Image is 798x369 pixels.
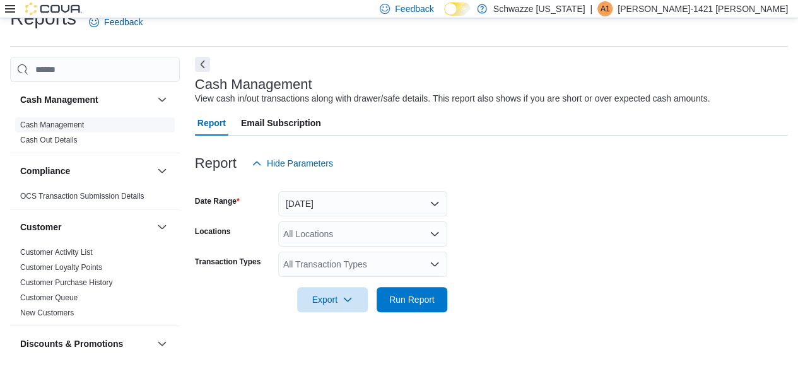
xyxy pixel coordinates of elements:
label: Transaction Types [195,257,261,267]
button: Compliance [155,163,170,179]
button: Cash Management [20,93,152,106]
p: Schwazze [US_STATE] [493,1,585,16]
span: Report [197,110,226,136]
span: OCS Transaction Submission Details [20,191,144,201]
span: Customer Activity List [20,247,93,257]
div: Amanda-1421 Lyons [597,1,613,16]
label: Date Range [195,196,240,206]
button: Customer [155,220,170,235]
button: [DATE] [278,191,447,216]
a: Customer Loyalty Points [20,263,102,272]
button: Discounts & Promotions [155,336,170,351]
span: Feedback [104,16,143,28]
span: Export [305,287,360,312]
span: Customer Queue [20,293,78,303]
span: Cash Out Details [20,135,78,145]
a: Customer Purchase History [20,278,113,287]
div: Compliance [10,189,180,209]
button: Hide Parameters [247,151,338,176]
span: Feedback [395,3,433,15]
div: Customer [10,245,180,325]
h3: Report [195,156,237,171]
span: Hide Parameters [267,157,333,170]
h3: Customer [20,221,61,233]
button: Customer [20,221,152,233]
a: Cash Out Details [20,136,78,144]
button: Next [195,57,210,72]
a: Customer Activity List [20,248,93,257]
button: Discounts & Promotions [20,337,152,350]
button: Open list of options [430,229,440,239]
button: Run Report [377,287,447,312]
span: Customer Purchase History [20,278,113,288]
p: | [590,1,592,16]
img: Cova [25,3,82,15]
span: New Customers [20,308,74,318]
a: New Customers [20,308,74,317]
h1: Reports [10,6,76,31]
span: Email Subscription [241,110,321,136]
a: Feedback [84,9,148,35]
h3: Cash Management [195,77,312,92]
a: OCS Transaction Submission Details [20,192,144,201]
div: View cash in/out transactions along with drawer/safe details. This report also shows if you are s... [195,92,710,105]
a: Customer Queue [20,293,78,302]
a: Cash Management [20,120,84,129]
label: Locations [195,226,231,237]
div: Cash Management [10,117,180,153]
span: A1 [601,1,610,16]
button: Export [297,287,368,312]
span: Cash Management [20,120,84,130]
h3: Cash Management [20,93,98,106]
span: Run Report [389,293,435,306]
p: [PERSON_NAME]-1421 [PERSON_NAME] [618,1,788,16]
h3: Compliance [20,165,70,177]
input: Dark Mode [444,3,471,16]
button: Compliance [20,165,152,177]
span: Customer Loyalty Points [20,262,102,272]
button: Open list of options [430,259,440,269]
button: Cash Management [155,92,170,107]
h3: Discounts & Promotions [20,337,123,350]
